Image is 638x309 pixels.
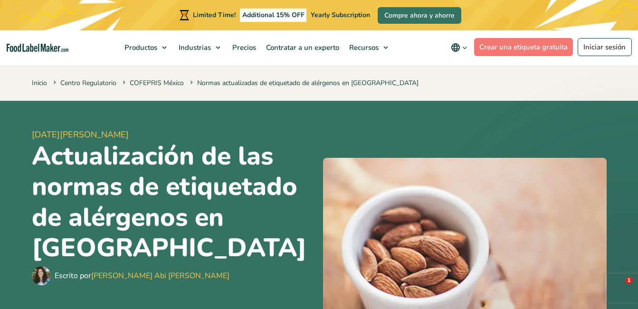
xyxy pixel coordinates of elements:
a: Centro Regulatorio [60,78,116,87]
span: Precios [229,43,257,52]
div: Escrito por [55,270,229,281]
iframe: Intercom live chat [606,277,628,299]
span: Recursos [346,43,380,52]
a: Precios [228,30,259,65]
a: Industrias [174,30,225,65]
span: Contratar a un experto [263,43,340,52]
span: [DATE][PERSON_NAME] [32,128,315,141]
a: COFEPRIS México [130,78,184,87]
span: Productos [122,43,158,52]
span: Limited Time! [193,10,236,19]
span: Industrias [176,43,212,52]
a: Crear una etiqueta gratuita [474,38,573,56]
span: Additional 15% OFF [240,9,307,22]
a: Inicio [32,78,47,87]
span: Normas actualizadas de etiquetado de alérgenos en [GEOGRAPHIC_DATA] [188,78,419,87]
a: [PERSON_NAME] Abi [PERSON_NAME] [91,270,229,281]
img: Maria Abi Hanna - Etiquetadora de alimentos [32,266,51,285]
a: Contratar a un experto [261,30,342,65]
a: Recursos [344,30,393,65]
a: Productos [120,30,171,65]
a: Compre ahora y ahorre [378,7,461,24]
h1: Actualización de las normas de etiquetado de alérgenos en [GEOGRAPHIC_DATA] [32,141,315,264]
span: 1 [625,277,633,284]
a: Iniciar sesión [578,38,632,56]
span: Yearly Subscription [311,10,370,19]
